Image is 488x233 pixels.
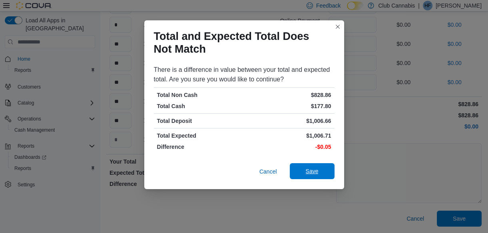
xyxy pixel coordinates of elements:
[246,143,331,151] p: -$0.05
[246,91,331,99] p: $828.86
[306,167,319,175] span: Save
[157,91,243,99] p: Total Non Cash
[154,65,335,84] div: There is a difference in value between your total and expected total. Are you sure you would like...
[246,102,331,110] p: $177.80
[157,132,243,140] p: Total Expected
[246,117,331,125] p: $1,006.66
[290,163,335,179] button: Save
[333,22,343,32] button: Closes this modal window
[259,168,277,176] span: Cancel
[157,117,243,125] p: Total Deposit
[157,143,243,151] p: Difference
[154,30,328,55] h1: Total and Expected Total Does Not Match
[256,164,280,180] button: Cancel
[246,132,331,140] p: $1,006.71
[157,102,243,110] p: Total Cash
